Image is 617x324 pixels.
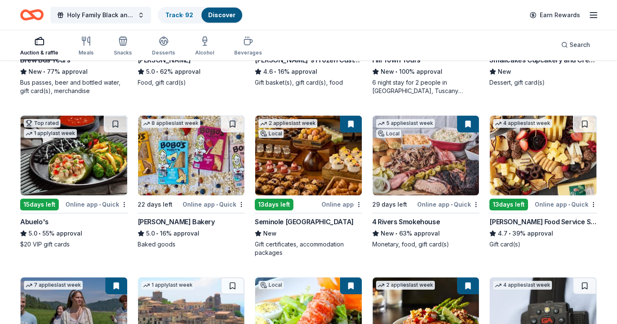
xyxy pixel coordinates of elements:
[216,201,218,208] span: •
[183,199,245,210] div: Online app Quick
[535,199,597,210] div: Online app Quick
[20,228,128,238] div: 55% approval
[20,67,128,77] div: 77% approval
[78,49,94,56] div: Meals
[372,78,480,95] div: 6 night stay for 2 people in [GEOGRAPHIC_DATA], Tuscany (charity rate is $1380; retails at $2200;...
[43,68,45,75] span: •
[255,115,362,257] a: Image for Seminole Hard Rock Hotel & Casino Hollywood2 applieslast weekLocal13days leftOnline app...
[39,230,41,237] span: •
[570,40,590,50] span: Search
[138,240,245,249] div: Baked goods
[152,33,175,60] button: Desserts
[372,200,407,210] div: 29 days left
[99,201,101,208] span: •
[490,116,596,195] img: Image for Gordon Food Service Store
[152,49,175,56] div: Desserts
[20,199,59,210] div: 15 days left
[50,7,151,23] button: Holy Family Black and Gold Gala and Auction
[234,33,262,60] button: Beverages
[20,217,49,227] div: Abuelo's
[498,228,507,238] span: 4.7
[138,78,245,87] div: Food, gift card(s)
[255,67,362,77] div: 16% approval
[372,115,480,249] a: Image for 4 Rivers Smokehouse5 applieslast weekLocal29 days leftOnline app•Quick4 Rivers Smokehou...
[24,119,60,127] div: Top rated
[381,67,394,77] span: New
[165,11,193,18] a: Track· 92
[20,49,58,56] div: Auction & raffle
[20,5,44,25] a: Home
[255,217,354,227] div: Seminole [GEOGRAPHIC_DATA]
[195,33,214,60] button: Alcohol
[376,119,435,128] div: 5 applies last week
[146,67,155,77] span: 5.0
[20,33,58,60] button: Auction & raffle
[489,228,597,238] div: 39% approval
[263,228,277,238] span: New
[489,240,597,249] div: Gift card(s)
[259,119,317,128] div: 2 applies last week
[372,67,480,77] div: 100% approval
[138,217,215,227] div: [PERSON_NAME] Bakery
[21,116,127,195] img: Image for Abuelo's
[493,119,552,128] div: 4 applies last week
[158,7,243,23] button: Track· 92Discover
[156,68,158,75] span: •
[376,130,401,138] div: Local
[114,33,132,60] button: Snacks
[65,199,128,210] div: Online app Quick
[208,11,235,18] a: Discover
[395,68,397,75] span: •
[263,67,273,77] span: 4.6
[372,240,480,249] div: Monetary, food, gift card(s)
[20,240,128,249] div: $20 VIP gift cards
[20,78,128,95] div: Bus passes, beer and bottled water, gift card(s), merchandise
[141,119,200,128] div: 8 applies last week
[234,49,262,56] div: Beverages
[489,115,597,249] a: Image for Gordon Food Service Store4 applieslast week13days leftOnline app•Quick[PERSON_NAME] Foo...
[138,228,245,238] div: 16% approval
[138,200,173,210] div: 22 days left
[255,240,362,257] div: Gift certificates, accommodation packages
[489,217,597,227] div: [PERSON_NAME] Food Service Store
[489,199,528,210] div: 13 days left
[376,281,435,290] div: 2 applies last week
[451,201,452,208] span: •
[138,115,245,249] a: Image for Bobo's Bakery8 applieslast week22 days leftOnline app•Quick[PERSON_NAME] Bakery5.0•16% ...
[498,67,511,77] span: New
[29,67,42,77] span: New
[372,217,440,227] div: 4 Rivers Smokehouse
[255,116,362,195] img: Image for Seminole Hard Rock Hotel & Casino Hollywood
[554,36,597,53] button: Search
[114,49,132,56] div: Snacks
[509,230,511,237] span: •
[322,199,362,210] div: Online app
[275,68,277,75] span: •
[138,67,245,77] div: 62% approval
[373,116,479,195] img: Image for 4 Rivers Smokehouse
[138,116,245,195] img: Image for Bobo's Bakery
[259,281,284,289] div: Local
[141,281,194,290] div: 1 apply last week
[24,129,77,138] div: 1 apply last week
[255,199,293,210] div: 13 days left
[259,130,284,138] div: Local
[493,281,552,290] div: 4 applies last week
[568,201,570,208] span: •
[417,199,479,210] div: Online app Quick
[489,78,597,87] div: Dessert, gift card(s)
[29,228,37,238] span: 5.0
[525,8,585,23] a: Earn Rewards
[395,230,397,237] span: •
[24,281,83,290] div: 7 applies last week
[156,230,158,237] span: •
[78,33,94,60] button: Meals
[372,228,480,238] div: 63% approval
[255,78,362,87] div: Gift basket(s), gift card(s), food
[146,228,155,238] span: 5.0
[381,228,394,238] span: New
[195,49,214,56] div: Alcohol
[20,115,128,249] a: Image for Abuelo's Top rated1 applylast week15days leftOnline app•QuickAbuelo's5.0•55% approval$2...
[67,10,134,20] span: Holy Family Black and Gold Gala and Auction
